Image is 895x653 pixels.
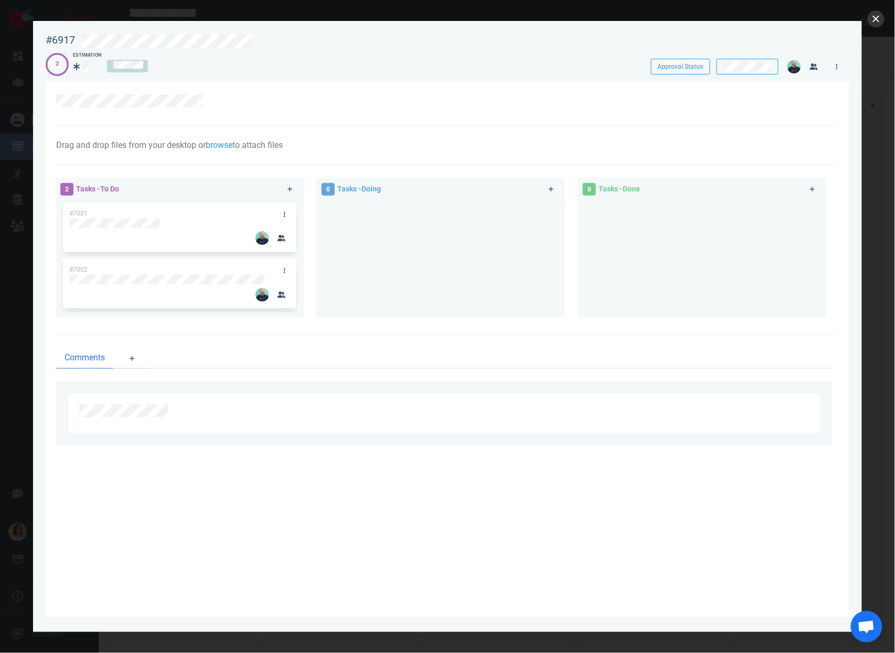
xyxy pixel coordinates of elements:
span: Tasks - Done [599,185,640,193]
div: Ouvrir le chat [851,611,882,643]
img: 26 [255,288,269,302]
span: #7001 [69,210,88,217]
div: #6917 [46,34,75,47]
img: 26 [787,60,801,73]
span: 0 [583,183,596,196]
span: Drag and drop files from your desktop or [56,140,206,150]
img: 26 [255,231,269,245]
span: #7002 [69,266,88,273]
span: 2 [60,183,73,196]
span: Tasks - Doing [337,185,381,193]
a: browse [206,140,232,150]
button: Approval Status [651,59,710,74]
span: Tasks - To Do [76,185,119,193]
button: close [868,10,885,27]
div: Estimation [73,52,101,59]
div: 2 [56,60,59,69]
span: to attach files [232,140,283,150]
span: 0 [322,183,335,196]
span: Comments [65,351,105,364]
